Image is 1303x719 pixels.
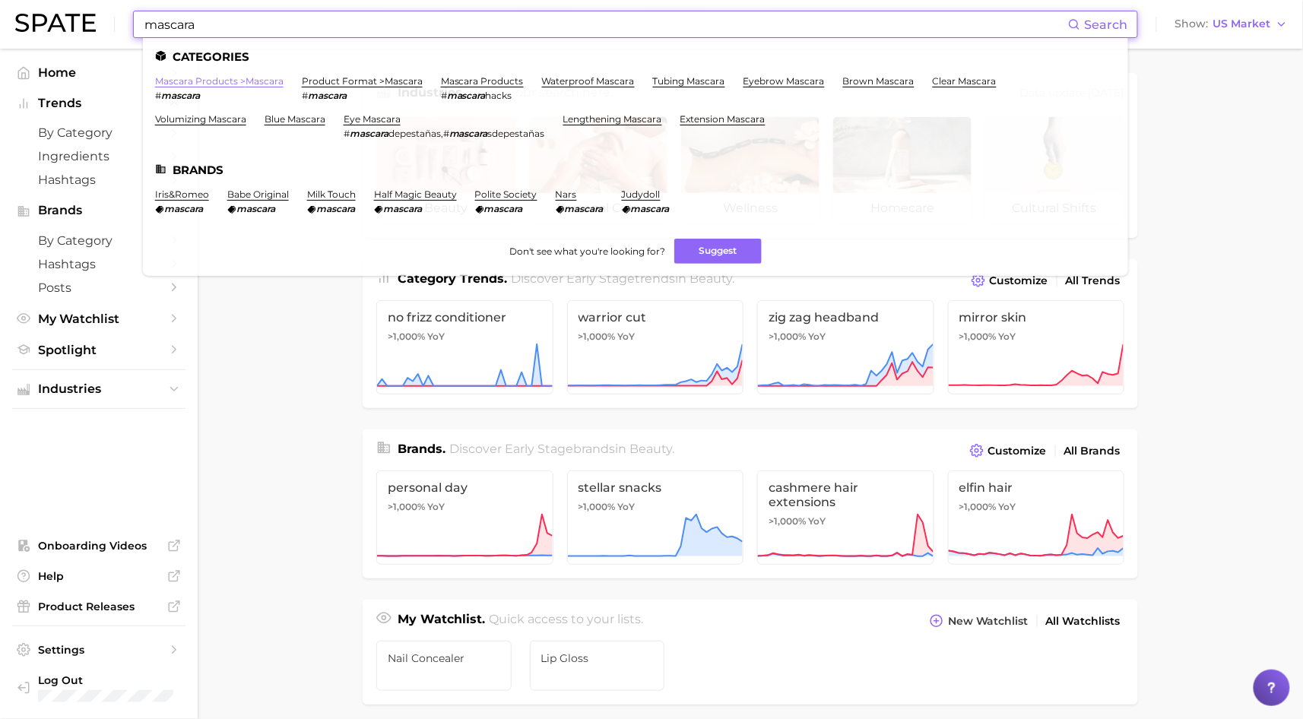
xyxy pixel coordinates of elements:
[308,90,347,101] em: mascara
[12,595,185,618] a: Product Releases
[12,638,185,661] a: Settings
[449,128,488,139] em: mascara
[155,113,246,125] a: volumizing mascara
[769,515,806,527] span: >1,000%
[579,501,616,512] span: >1,000%
[376,470,553,565] a: personal day>1,000% YoY
[38,204,160,217] span: Brands
[690,271,733,286] span: beauty
[530,641,665,691] a: Lip Gloss
[155,75,284,87] a: mascara products >mascara
[388,128,441,139] span: depestañas
[618,331,636,343] span: YoY
[302,90,308,101] span: #
[948,470,1125,565] a: elfin hair>1,000% YoY
[350,128,388,139] em: mascara
[579,331,616,342] span: >1,000%
[38,173,160,187] span: Hashtags
[769,331,806,342] span: >1,000%
[38,673,173,687] span: Log Out
[344,113,401,125] a: eye mascara
[450,442,675,456] span: Discover Early Stage brands in .
[653,75,725,87] a: tubing mascara
[630,442,673,456] span: beauty
[265,113,325,125] a: blue mascara
[398,271,507,286] span: Category Trends .
[12,121,185,144] a: by Category
[808,515,826,527] span: YoY
[948,615,1029,628] span: New Watchlist
[484,203,523,214] em: mascara
[1064,445,1121,458] span: All Brands
[383,203,422,214] em: mascara
[542,75,635,87] a: waterproof mascara
[38,643,160,657] span: Settings
[680,113,766,125] a: extension mascara
[541,652,654,664] span: Lip Gloss
[441,75,524,87] a: mascara products
[999,501,1016,513] span: YoY
[1062,271,1124,291] a: All Trends
[631,203,670,214] em: mascara
[490,610,644,632] h2: Quick access to your lists.
[38,149,160,163] span: Ingredients
[38,343,160,357] span: Spotlight
[757,300,934,394] a: zig zag headband>1,000% YoY
[447,90,486,101] em: mascara
[12,168,185,192] a: Hashtags
[567,470,744,565] a: stellar snacks>1,000% YoY
[757,470,934,565] a: cashmere hair extensions>1,000% YoY
[155,188,209,200] a: iris&romeo
[38,125,160,140] span: by Category
[427,501,445,513] span: YoY
[1171,14,1292,34] button: ShowUS Market
[1213,20,1271,28] span: US Market
[1060,441,1124,461] a: All Brands
[12,229,185,252] a: by Category
[38,600,160,613] span: Product Releases
[344,128,350,139] span: #
[579,480,733,495] span: stellar snacks
[12,565,185,588] a: Help
[948,300,1125,394] a: mirror skin>1,000% YoY
[579,310,733,325] span: warrior cut
[143,11,1068,37] input: Search here for a brand, industry, or ingredient
[155,50,1116,63] li: Categories
[1175,20,1209,28] span: Show
[12,252,185,276] a: Hashtags
[316,203,355,214] em: mascara
[441,90,447,101] span: #
[38,280,160,295] span: Posts
[959,310,1114,325] span: mirror skin
[38,97,160,110] span: Trends
[843,75,915,87] a: brown mascara
[164,203,203,214] em: mascara
[959,480,1114,495] span: elfin hair
[12,61,185,84] a: Home
[966,440,1051,461] button: Customize
[1085,17,1128,32] span: Search
[968,270,1052,291] button: Customize
[38,539,160,553] span: Onboarding Videos
[12,307,185,331] a: My Watchlist
[155,163,1116,176] li: Brands
[488,128,545,139] span: sdepestañas
[743,75,825,87] a: eyebrow mascara
[565,203,604,214] em: mascara
[769,480,923,509] span: cashmere hair extensions
[622,188,661,200] a: judydoll
[990,274,1048,287] span: Customize
[388,480,542,495] span: personal day
[376,300,553,394] a: no frizz conditioner>1,000% YoY
[926,610,1032,632] button: New Watchlist
[443,128,449,139] span: #
[988,445,1047,458] span: Customize
[388,310,542,325] span: no frizz conditioner
[12,144,185,168] a: Ingredients
[1066,274,1121,287] span: All Trends
[236,203,275,214] em: mascara
[674,239,762,264] button: Suggest
[15,14,96,32] img: SPATE
[486,90,512,101] span: hacks
[388,331,425,342] span: >1,000%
